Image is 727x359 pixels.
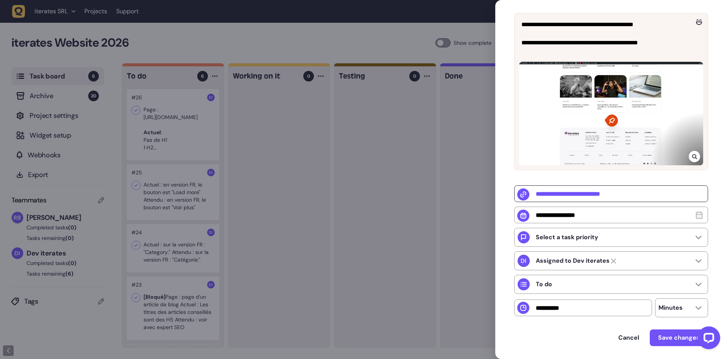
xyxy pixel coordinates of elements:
button: Cancel [611,330,647,345]
p: Minutes [658,304,683,312]
p: Select a task priority [536,234,598,241]
button: Save changes [650,329,708,346]
p: To do [536,281,552,288]
span: Cancel [618,334,639,342]
strong: Dev iterates [536,257,610,265]
iframe: LiveChat chat widget [691,323,723,355]
span: Save changes [658,334,700,342]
